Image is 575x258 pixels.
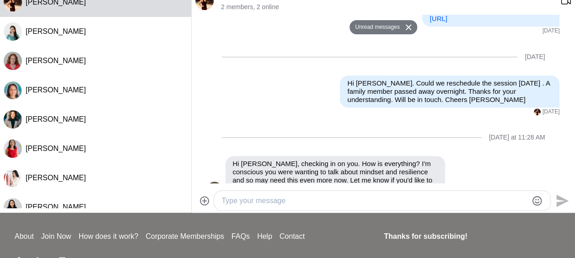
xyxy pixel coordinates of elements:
[228,231,253,242] a: FAQs
[26,203,86,211] span: [PERSON_NAME]
[347,79,552,104] p: Hi [PERSON_NAME]. Could we reschedule the session [DATE] . A family member passed away overnight....
[26,174,86,182] span: [PERSON_NAME]
[276,231,308,242] a: Contact
[4,169,22,187] img: J
[349,20,402,35] button: Unread messages
[207,182,222,196] img: K
[551,190,571,211] button: Send
[4,22,22,41] img: G
[26,27,86,35] span: [PERSON_NAME]
[4,140,22,158] img: D
[26,145,86,152] span: [PERSON_NAME]
[430,6,552,22] a: [DOMAIN_NAME][URL]
[543,108,560,116] time: 2025-08-20T19:43:02.702Z
[534,108,541,115] img: K
[233,160,438,193] p: Hi [PERSON_NAME], checking in on you. How is everything? I'm conscious you were wanting to talk a...
[4,198,22,216] div: Kanak Kiran
[11,231,38,242] a: About
[4,140,22,158] div: Dr Missy Wolfman
[4,52,22,70] div: Carmel Murphy
[38,231,75,242] a: Join Now
[142,231,228,242] a: Corporate Memberships
[4,110,22,129] img: V
[4,110,22,129] div: Vicki Doufas
[534,108,541,115] div: Kristy Eagleton
[489,134,545,141] div: [DATE] at 11:28 AM
[543,27,560,35] time: 2025-08-07T05:30:25.618Z
[75,231,142,242] a: How does it work?
[532,195,543,206] button: Emoji picker
[384,231,555,242] h4: Thanks for subscribing!
[4,81,22,99] div: Lily Rudolph
[26,86,86,94] span: [PERSON_NAME]
[221,195,527,206] textarea: Type your message
[4,198,22,216] img: K
[221,3,553,11] p: 2 members , 2 online
[4,22,22,41] div: Grace K
[26,57,86,64] span: [PERSON_NAME]
[4,52,22,70] img: C
[4,169,22,187] div: Jude Stevens
[4,81,22,99] img: L
[253,231,276,242] a: Help
[525,53,545,61] div: [DATE]
[26,115,86,123] span: [PERSON_NAME]
[207,182,222,196] div: Kristy Eagleton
